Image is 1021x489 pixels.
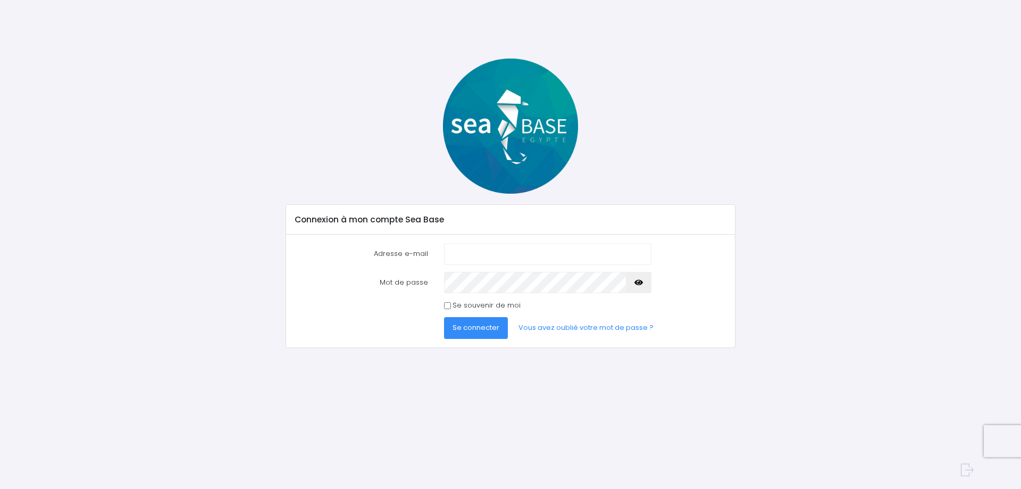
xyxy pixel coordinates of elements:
label: Se souvenir de moi [453,300,521,311]
div: Connexion à mon compte Sea Base [286,205,734,235]
span: Se connecter [453,322,499,333]
label: Mot de passe [287,272,436,293]
label: Adresse e-mail [287,243,436,264]
button: Se connecter [444,317,508,338]
a: Vous avez oublié votre mot de passe ? [510,317,662,338]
